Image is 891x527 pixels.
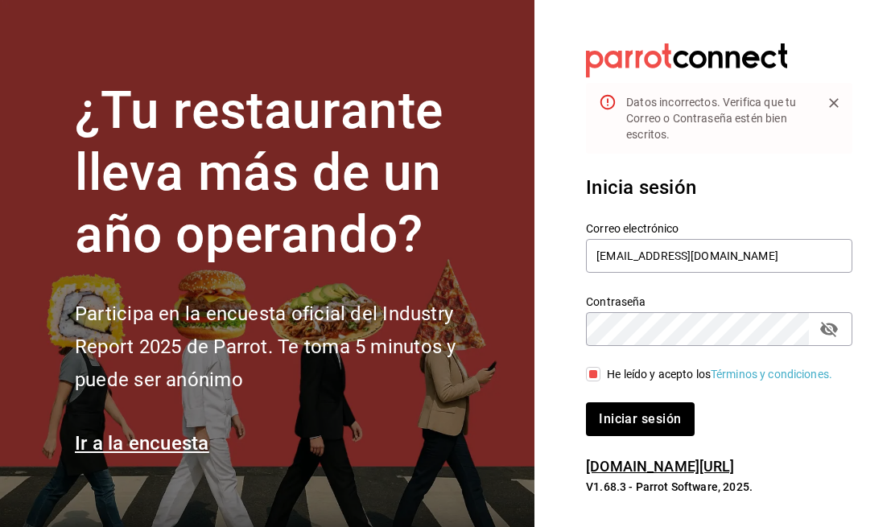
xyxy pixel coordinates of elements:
[75,298,509,396] h2: Participa en la encuesta oficial del Industry Report 2025 de Parrot. Te toma 5 minutos y puede se...
[586,458,734,475] a: [DOMAIN_NAME][URL]
[75,80,509,266] h1: ¿Tu restaurante lleva más de un año operando?
[586,223,852,234] label: Correo electrónico
[626,88,809,149] div: Datos incorrectos. Verifica que tu Correo o Contraseña estén bien escritos.
[586,239,852,273] input: Ingresa tu correo electrónico
[815,315,843,343] button: passwordField
[711,368,832,381] a: Términos y condiciones.
[586,479,852,495] p: V1.68.3 - Parrot Software, 2025.
[586,402,694,436] button: Iniciar sesión
[75,432,209,455] a: Ir a la encuesta
[586,173,852,202] h3: Inicia sesión
[822,91,846,115] button: Close
[586,296,852,307] label: Contraseña
[607,366,832,383] div: He leído y acepto los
